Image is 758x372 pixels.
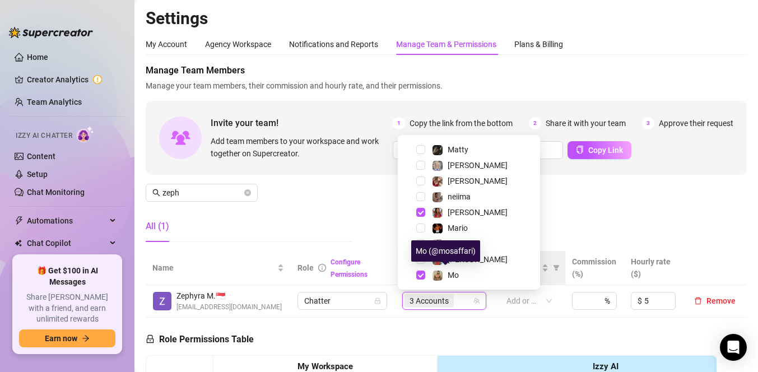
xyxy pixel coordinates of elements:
div: Agency Workspace [205,38,271,50]
span: Manage your team members, their commission and hourly rate, and their permissions. [146,80,747,92]
a: Configure Permissions [331,258,368,278]
img: AUSTIN [433,239,443,249]
th: Name [146,251,291,285]
span: Select tree node [416,271,425,280]
span: team [473,297,480,304]
span: 3 Accounts [410,295,449,307]
a: Content [27,152,55,161]
span: Chat Copilot [27,234,106,252]
span: lock [146,334,155,343]
span: arrow-right [82,334,90,342]
span: Copy the link from the bottom [410,117,513,129]
img: Rachel [433,176,443,187]
div: All (1) [146,220,169,233]
div: Mo (@mosaffari) [411,240,480,262]
img: Matty [433,145,443,155]
span: filter [553,264,560,271]
span: Name [152,262,275,274]
img: Elsa [433,161,443,171]
button: Copy Link [568,141,631,159]
a: Team Analytics [27,97,82,106]
span: AUSTIN [448,239,475,248]
button: Remove [690,294,740,308]
span: Earn now [45,334,77,343]
span: Approve their request [659,117,733,129]
span: Matty [448,145,468,154]
span: Select tree node [416,192,425,201]
th: Hourly rate ($) [624,251,683,285]
span: Select tree node [416,161,425,170]
span: info-circle [318,264,326,272]
span: Zephyra M. 🇸🇬 [176,290,282,302]
div: Notifications and Reports [289,38,378,50]
span: Chatter [304,292,380,309]
strong: My Workspace [297,361,353,371]
div: Plans & Billing [514,38,563,50]
span: 2 [529,117,541,129]
span: copy [576,146,584,154]
span: [EMAIL_ADDRESS][DOMAIN_NAME] [176,302,282,313]
span: thunderbolt [15,216,24,225]
span: Share [PERSON_NAME] with a friend, and earn unlimited rewards [19,292,115,325]
button: close-circle [244,189,251,196]
span: Remove [706,296,736,305]
span: Share it with your team [546,117,626,129]
img: Mo [433,271,443,281]
img: Molly [433,208,443,218]
div: Manage Team & Permissions [396,38,496,50]
a: Setup [27,170,48,179]
button: Earn nowarrow-right [19,329,115,347]
span: Mario [448,224,468,232]
span: neiima [448,192,471,201]
span: Select tree node [416,145,425,154]
span: delete [694,297,702,305]
span: [PERSON_NAME] [448,161,508,170]
span: Automations [27,212,106,230]
img: logo-BBDzfeDw.svg [9,27,93,38]
span: filter [551,259,562,276]
span: Izzy AI Chatter [16,131,72,141]
span: Select tree node [416,208,425,217]
a: Chat Monitoring [27,188,85,197]
img: Chat Copilot [15,239,22,247]
strong: Izzy AI [593,361,619,371]
span: Mo [448,271,459,280]
span: 3 Accounts [404,294,454,308]
h5: Role Permissions Table [146,333,254,346]
span: Copy Link [588,146,623,155]
a: Creator Analytics exclamation-circle [27,71,117,89]
span: Select tree node [416,239,425,248]
div: Open Intercom Messenger [720,334,747,361]
span: Add team members to your workspace and work together on Supercreator. [211,135,388,160]
h2: Settings [146,8,747,29]
img: neiima [433,192,443,202]
th: Commission (%) [565,251,624,285]
img: Zephyra M [153,292,171,310]
span: search [152,189,160,197]
span: [PERSON_NAME] [448,208,508,217]
span: 3 [642,117,654,129]
span: Manage Team Members [146,64,747,77]
span: 1 [393,117,405,129]
span: Role [297,263,314,272]
div: My Account [146,38,187,50]
img: Mario [433,224,443,234]
input: Search members [162,187,242,199]
span: [PERSON_NAME] [448,176,508,185]
span: lock [374,297,381,304]
span: Select tree node [416,224,425,232]
a: Home [27,53,48,62]
span: Invite your team! [211,116,393,130]
span: Select tree node [416,176,425,185]
span: 🎁 Get $100 in AI Messages [19,266,115,287]
img: AI Chatter [77,126,94,142]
